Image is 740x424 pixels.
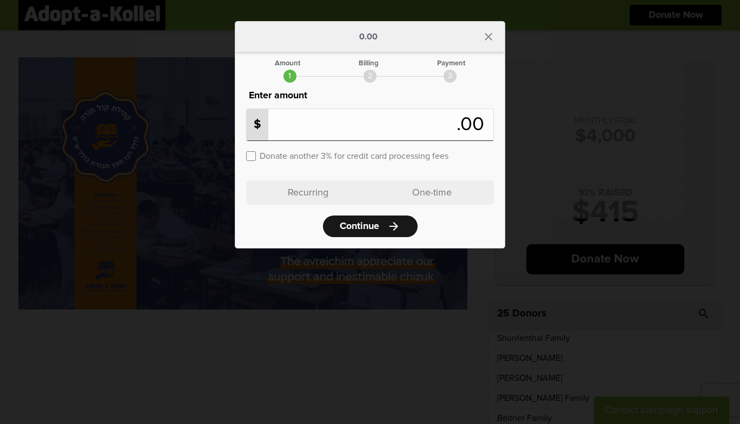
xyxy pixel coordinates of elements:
p: Enter amount [246,88,494,103]
i: close [482,30,495,43]
div: Amount [275,60,300,67]
span: Continue [340,221,379,231]
p: Recurring [246,180,370,205]
p: 0.00 [359,32,378,41]
div: 3 [444,70,457,83]
label: Donate another 3% for credit card processing fees [260,150,448,160]
i: arrow_forward [387,220,400,233]
p: $ [247,109,268,140]
div: Payment [437,60,465,67]
div: 1 [283,70,296,83]
p: One-time [370,180,494,205]
span: .00 [457,115,490,134]
div: 2 [364,70,376,83]
a: Continuearrow_forward [323,216,418,237]
div: Billing [359,60,379,67]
